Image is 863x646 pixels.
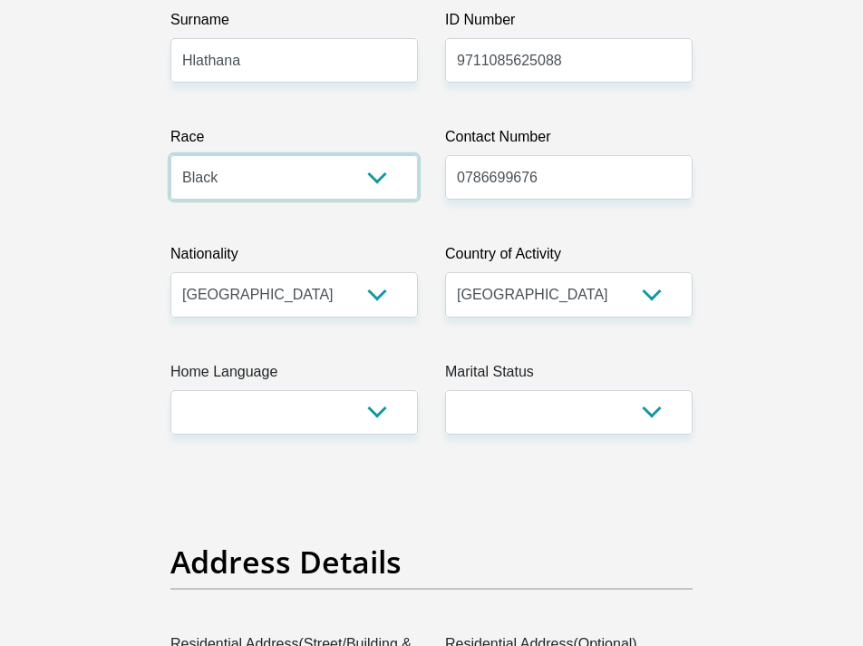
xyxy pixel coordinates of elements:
input: Contact Number [445,155,693,200]
label: ID Number [445,9,693,38]
label: Country of Activity [445,243,693,272]
label: Marital Status [445,361,693,390]
label: Race [170,126,418,155]
input: ID Number [445,38,693,83]
label: Nationality [170,243,418,272]
label: Contact Number [445,126,693,155]
label: Surname [170,9,418,38]
h2: Address Details [170,543,693,581]
input: Surname [170,38,418,83]
label: Home Language [170,361,418,390]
